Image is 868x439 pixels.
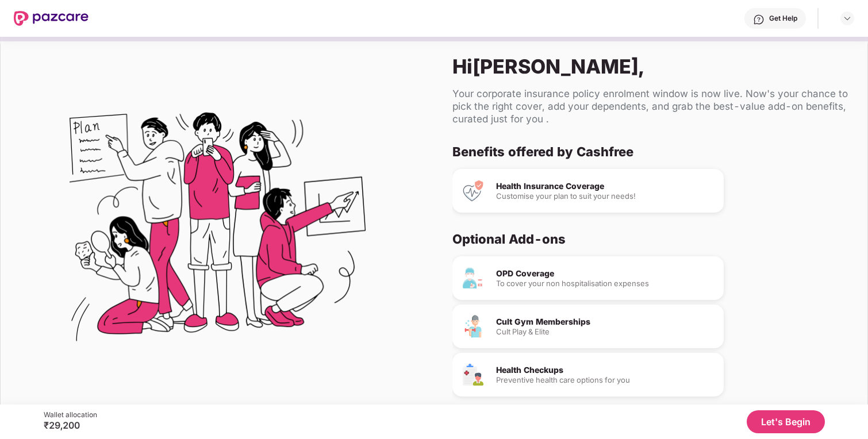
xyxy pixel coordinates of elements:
[452,231,840,247] div: Optional Add-ons
[462,267,485,290] img: OPD Coverage
[496,280,715,287] div: To cover your non hospitalisation expenses
[496,328,715,336] div: Cult Play & Elite
[769,14,797,23] div: Get Help
[70,83,366,379] img: Flex Benefits Illustration
[14,11,89,26] img: New Pazcare Logo
[843,14,852,23] img: svg+xml;base64,PHN2ZyBpZD0iRHJvcGRvd24tMzJ4MzIiIHhtbG5zPSJodHRwOi8vd3d3LnczLm9yZy8yMDAwL3N2ZyIgd2...
[44,410,97,419] div: Wallet allocation
[496,376,715,384] div: Preventive health care options for you
[496,366,715,374] div: Health Checkups
[452,55,849,78] div: Hi [PERSON_NAME] ,
[44,419,97,431] div: ₹29,200
[496,182,715,190] div: Health Insurance Coverage
[753,14,765,25] img: svg+xml;base64,PHN2ZyBpZD0iSGVscC0zMngzMiIgeG1sbnM9Imh0dHA6Ly93d3cudzMub3JnLzIwMDAvc3ZnIiB3aWR0aD...
[496,318,715,326] div: Cult Gym Memberships
[452,144,840,160] div: Benefits offered by Cashfree
[496,192,715,200] div: Customise your plan to suit your needs!
[452,87,849,125] div: Your corporate insurance policy enrolment window is now live. Now's your chance to pick the right...
[462,315,485,338] img: Cult Gym Memberships
[496,269,715,278] div: OPD Coverage
[462,179,485,202] img: Health Insurance Coverage
[462,363,485,386] img: Health Checkups
[747,410,825,433] button: Let's Begin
